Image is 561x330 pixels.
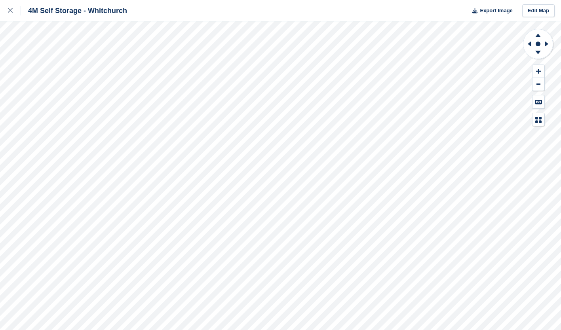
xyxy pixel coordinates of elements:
button: Map Legend [532,113,544,126]
button: Zoom In [532,65,544,78]
button: Keyboard Shortcuts [532,95,544,108]
div: 4M Self Storage - Whitchurch [21,6,127,15]
span: Export Image [480,7,512,15]
a: Edit Map [522,4,555,17]
button: Export Image [468,4,513,17]
button: Zoom Out [532,78,544,91]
